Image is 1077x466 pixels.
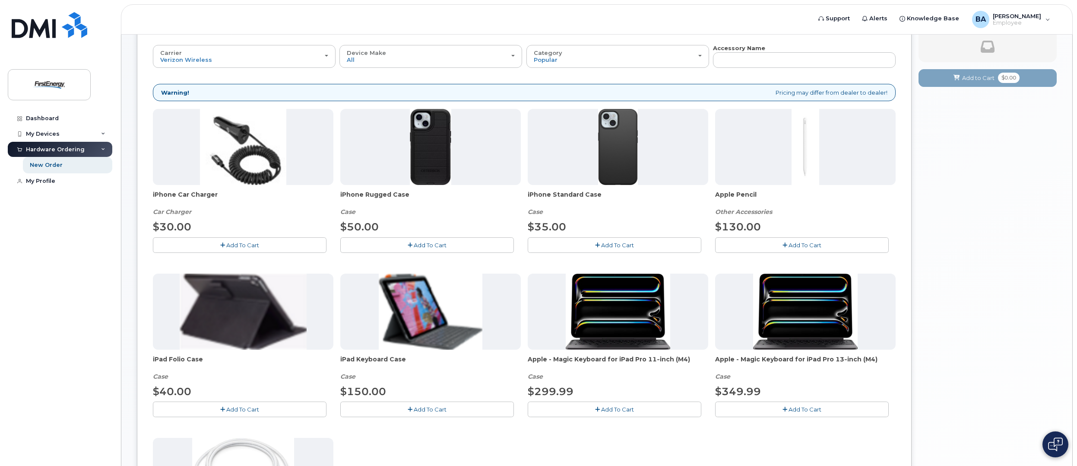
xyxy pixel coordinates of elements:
[528,237,701,252] button: Add To Cart
[869,14,887,23] span: Alerts
[962,74,995,82] span: Add to Cart
[528,373,543,380] em: Case
[153,385,191,398] span: $40.00
[715,385,761,398] span: $349.99
[153,220,191,233] span: $30.00
[812,10,856,27] a: Support
[976,14,986,25] span: BA
[789,406,821,413] span: Add To Cart
[379,274,482,350] img: keyboard.png
[153,355,333,381] div: iPad Folio Case
[160,49,182,56] span: Carrier
[153,208,191,216] em: Car Charger
[340,220,379,233] span: $50.00
[340,208,355,216] em: Case
[1048,437,1063,451] img: Open chat
[715,190,896,207] span: Apple Pencil
[153,45,336,67] button: Carrier Verizon Wireless
[715,237,889,252] button: Add To Cart
[715,208,772,216] em: Other Accessories
[340,385,386,398] span: $150.00
[340,355,521,372] span: iPad Keyboard Case
[340,190,521,207] span: iPhone Rugged Case
[414,406,447,413] span: Add To Cart
[200,109,287,185] img: iphonesecg.jpg
[526,45,709,67] button: Category Popular
[226,406,259,413] span: Add To Cart
[161,89,189,97] strong: Warning!
[528,208,543,216] em: Case
[340,190,521,216] div: iPhone Rugged Case
[566,274,670,350] img: magic_keyboard_for_ipad_pro.png
[993,13,1041,19] span: [PERSON_NAME]
[153,190,333,207] span: iPhone Car Charger
[601,242,634,249] span: Add To Cart
[340,237,514,252] button: Add To Cart
[528,355,708,372] span: Apple - Magic Keyboard for iPad Pro 11‑inch (M4)
[826,14,850,23] span: Support
[528,385,573,398] span: $299.99
[528,402,701,417] button: Add To Cart
[347,49,386,56] span: Device Make
[410,109,451,185] img: Defender.jpg
[534,49,562,56] span: Category
[340,402,514,417] button: Add To Cart
[153,84,896,102] div: Pricing may differ from dealer to dealer!
[753,274,858,350] img: magic_keyboard_for_ipad_pro.png
[715,220,761,233] span: $130.00
[789,242,821,249] span: Add To Cart
[993,19,1041,26] span: Employee
[153,237,326,252] button: Add To Cart
[528,190,708,216] div: iPhone Standard Case
[180,274,306,350] img: folio.png
[792,109,819,185] img: PencilPro.jpg
[340,355,521,381] div: iPad Keyboard Case
[715,190,896,216] div: Apple Pencil
[153,190,333,216] div: iPhone Car Charger
[998,73,1020,83] span: $0.00
[715,373,730,380] em: Case
[919,69,1057,87] button: Add to Cart $0.00
[528,220,566,233] span: $35.00
[715,355,896,381] div: Apple - Magic Keyboard for iPad Pro 13‑inch (M4)
[414,242,447,249] span: Add To Cart
[856,10,893,27] a: Alerts
[713,45,765,51] strong: Accessory Name
[339,45,522,67] button: Device Make All
[340,373,355,380] em: Case
[528,355,708,381] div: Apple - Magic Keyboard for iPad Pro 11‑inch (M4)
[907,14,959,23] span: Knowledge Base
[347,56,355,63] span: All
[226,242,259,249] span: Add To Cart
[153,402,326,417] button: Add To Cart
[528,190,708,207] span: iPhone Standard Case
[153,373,168,380] em: Case
[966,11,1056,28] div: Bui, Andrew
[893,10,965,27] a: Knowledge Base
[601,406,634,413] span: Add To Cart
[153,355,333,372] span: iPad Folio Case
[534,56,558,63] span: Popular
[160,56,212,63] span: Verizon Wireless
[598,109,637,185] img: Symmetry.jpg
[715,402,889,417] button: Add To Cart
[715,355,896,372] span: Apple - Magic Keyboard for iPad Pro 13‑inch (M4)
